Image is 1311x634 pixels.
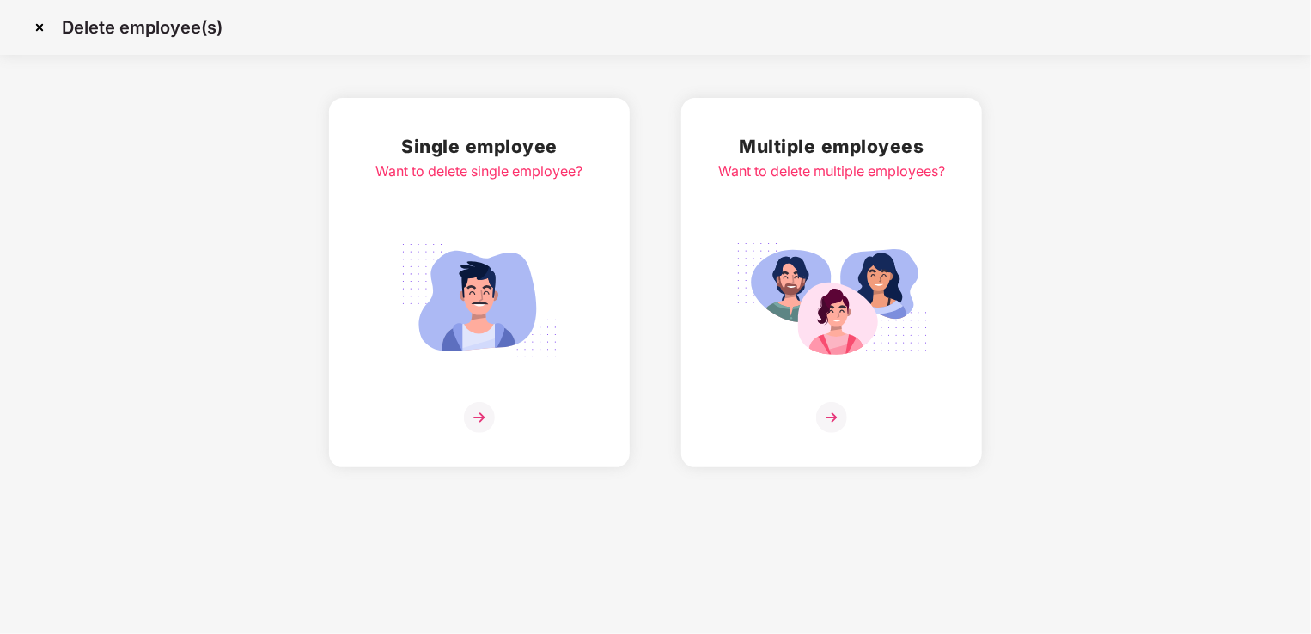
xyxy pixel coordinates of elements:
[735,234,928,368] img: svg+xml;base64,PHN2ZyB4bWxucz0iaHR0cDovL3d3dy53My5vcmcvMjAwMC9zdmciIGlkPSJNdWx0aXBsZV9lbXBsb3llZS...
[383,234,576,368] img: svg+xml;base64,PHN2ZyB4bWxucz0iaHR0cDovL3d3dy53My5vcmcvMjAwMC9zdmciIGlkPSJTaW5nbGVfZW1wbG95ZWUiIH...
[718,161,945,182] div: Want to delete multiple employees?
[376,132,583,161] h2: Single employee
[26,14,53,41] img: svg+xml;base64,PHN2ZyBpZD0iQ3Jvc3MtMzJ4MzIiIHhtbG5zPSJodHRwOi8vd3d3LnczLm9yZy8yMDAwL3N2ZyIgd2lkdG...
[718,132,945,161] h2: Multiple employees
[62,17,223,38] p: Delete employee(s)
[464,402,495,433] img: svg+xml;base64,PHN2ZyB4bWxucz0iaHR0cDovL3d3dy53My5vcmcvMjAwMC9zdmciIHdpZHRoPSIzNiIgaGVpZ2h0PSIzNi...
[816,402,847,433] img: svg+xml;base64,PHN2ZyB4bWxucz0iaHR0cDovL3d3dy53My5vcmcvMjAwMC9zdmciIHdpZHRoPSIzNiIgaGVpZ2h0PSIzNi...
[376,161,583,182] div: Want to delete single employee?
